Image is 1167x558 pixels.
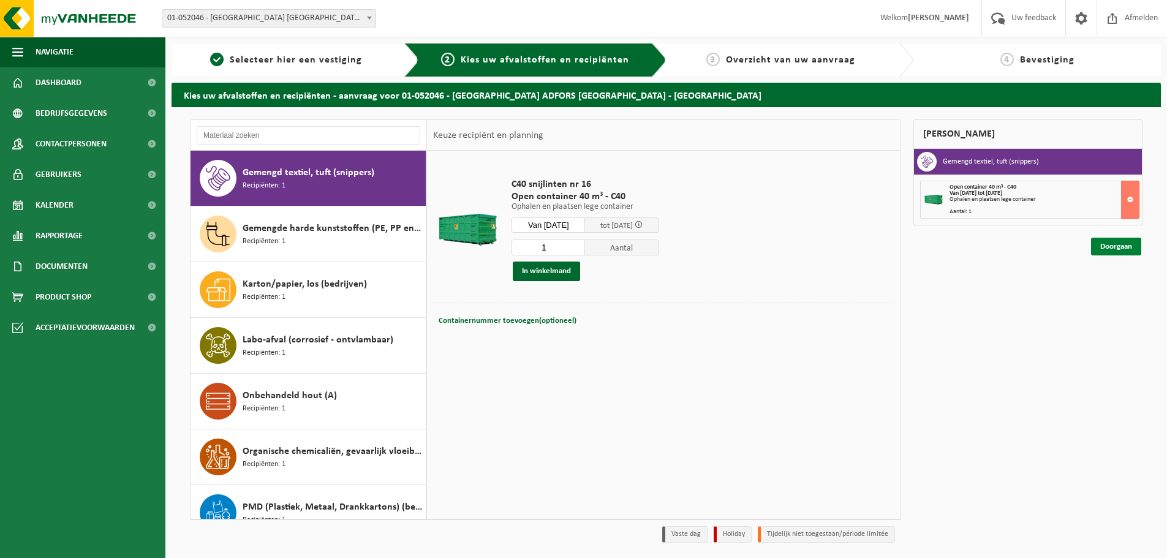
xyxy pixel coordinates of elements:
[36,312,135,343] span: Acceptatievoorwaarden
[172,83,1161,107] h2: Kies uw afvalstoffen en recipiënten - aanvraag voor 01-052046 - [GEOGRAPHIC_DATA] ADFORS [GEOGRAP...
[512,190,659,203] span: Open container 40 m³ - C40
[950,209,1139,215] div: Aantal: 1
[162,9,376,28] span: 01-052046 - SAINT-GOBAIN ADFORS BELGIUM - BUGGENHOUT
[36,37,74,67] span: Navigatie
[243,180,285,192] span: Recipiënten: 1
[191,262,426,318] button: Karton/papier, los (bedrijven) Recipiënten: 1
[36,159,81,190] span: Gebruikers
[441,53,455,66] span: 2
[243,277,367,292] span: Karton/papier, los (bedrijven)
[714,526,752,543] li: Holiday
[512,178,659,190] span: C40 snijlinten nr 16
[1020,55,1074,65] span: Bevestiging
[191,429,426,485] button: Organische chemicaliën, gevaarlijk vloeibaar in kleinverpakking Recipiënten: 1
[191,485,426,541] button: PMD (Plastiek, Metaal, Drankkartons) (bedrijven) Recipiënten: 1
[512,217,585,233] input: Selecteer datum
[943,152,1039,172] h3: Gemengd textiel, tuft (snippers)
[513,262,580,281] button: In winkelmand
[243,347,285,359] span: Recipiënten: 1
[243,444,423,459] span: Organische chemicaliën, gevaarlijk vloeibaar in kleinverpakking
[758,526,895,543] li: Tijdelijk niet toegestaan/période limitée
[243,292,285,303] span: Recipiënten: 1
[243,333,393,347] span: Labo-afval (corrosief - ontvlambaar)
[243,221,423,236] span: Gemengde harde kunststoffen (PE, PP en PVC), recycleerbaar (industrieel)
[950,184,1016,190] span: Open container 40 m³ - C40
[243,459,285,470] span: Recipiënten: 1
[950,190,1002,197] strong: Van [DATE] tot [DATE]
[243,403,285,415] span: Recipiënten: 1
[512,203,659,211] p: Ophalen en plaatsen lege container
[427,120,550,151] div: Keuze recipiënt en planning
[243,388,337,403] span: Onbehandeld hout (A)
[210,53,224,66] span: 1
[1000,53,1014,66] span: 4
[162,10,376,27] span: 01-052046 - SAINT-GOBAIN ADFORS BELGIUM - BUGGENHOUT
[908,13,969,23] strong: [PERSON_NAME]
[243,236,285,247] span: Recipiënten: 1
[1091,238,1141,255] a: Doorgaan
[191,374,426,429] button: Onbehandeld hout (A) Recipiënten: 1
[950,197,1139,203] div: Ophalen en plaatsen lege container
[230,55,362,65] span: Selecteer hier een vestiging
[913,119,1142,149] div: [PERSON_NAME]
[178,53,395,67] a: 1Selecteer hier een vestiging
[36,98,107,129] span: Bedrijfsgegevens
[36,221,83,251] span: Rapportage
[36,251,88,282] span: Documenten
[191,151,426,206] button: Gemengd textiel, tuft (snippers) Recipiënten: 1
[191,206,426,262] button: Gemengde harde kunststoffen (PE, PP en PVC), recycleerbaar (industrieel) Recipiënten: 1
[662,526,708,543] li: Vaste dag
[197,126,420,145] input: Materiaal zoeken
[706,53,720,66] span: 3
[461,55,629,65] span: Kies uw afvalstoffen en recipiënten
[437,312,578,330] button: Containernummer toevoegen(optioneel)
[585,239,659,255] span: Aantal
[726,55,855,65] span: Overzicht van uw aanvraag
[36,67,81,98] span: Dashboard
[191,318,426,374] button: Labo-afval (corrosief - ontvlambaar) Recipiënten: 1
[243,515,285,526] span: Recipiënten: 1
[439,317,576,325] span: Containernummer toevoegen(optioneel)
[600,222,633,230] span: tot [DATE]
[36,129,107,159] span: Contactpersonen
[243,500,423,515] span: PMD (Plastiek, Metaal, Drankkartons) (bedrijven)
[243,165,374,180] span: Gemengd textiel, tuft (snippers)
[36,190,74,221] span: Kalender
[36,282,91,312] span: Product Shop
